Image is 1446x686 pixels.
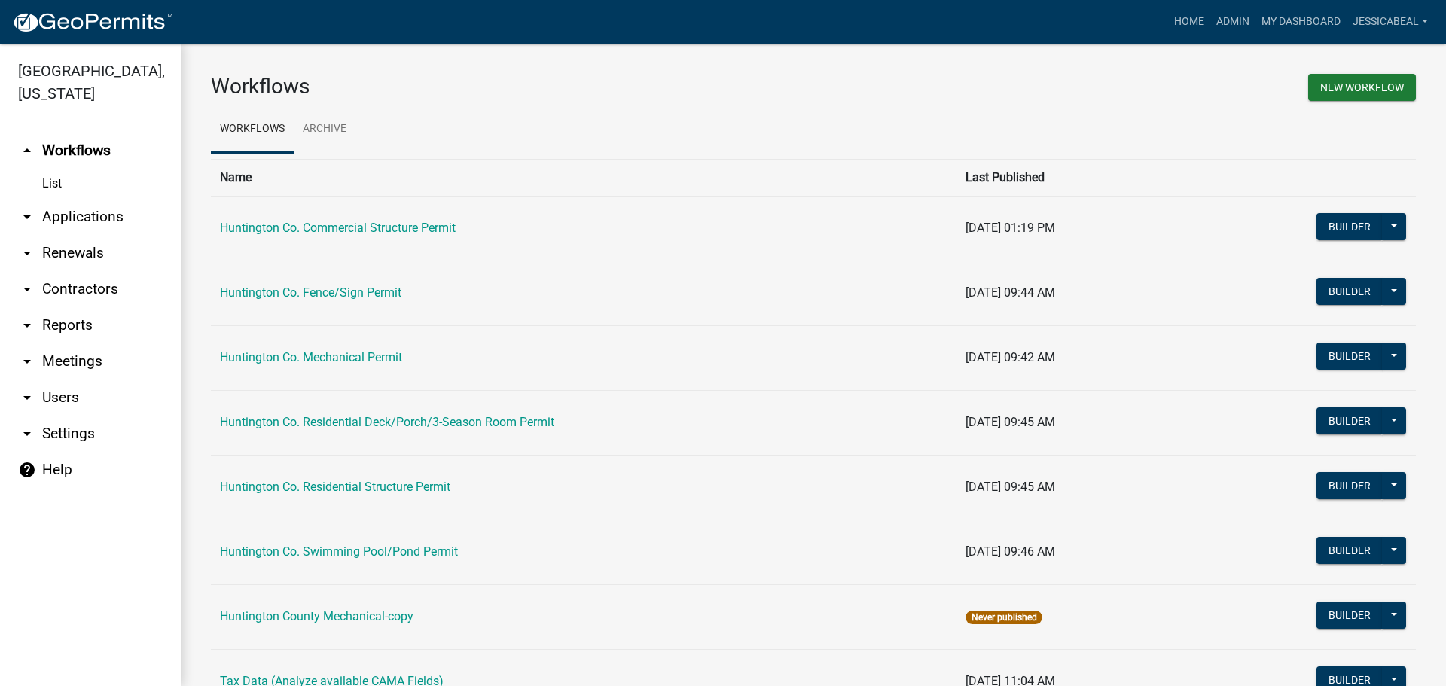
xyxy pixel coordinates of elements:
[1316,278,1383,305] button: Builder
[220,350,402,364] a: Huntington Co. Mechanical Permit
[211,105,294,154] a: Workflows
[966,544,1055,559] span: [DATE] 09:46 AM
[1347,8,1434,36] a: JessicaBeal
[18,425,36,443] i: arrow_drop_down
[220,415,554,429] a: Huntington Co. Residential Deck/Porch/3-Season Room Permit
[1316,472,1383,499] button: Builder
[1316,213,1383,240] button: Builder
[1316,343,1383,370] button: Builder
[220,544,458,559] a: Huntington Co. Swimming Pool/Pond Permit
[18,316,36,334] i: arrow_drop_down
[211,159,956,196] th: Name
[966,415,1055,429] span: [DATE] 09:45 AM
[1210,8,1255,36] a: Admin
[1255,8,1347,36] a: My Dashboard
[18,208,36,226] i: arrow_drop_down
[1316,602,1383,629] button: Builder
[966,350,1055,364] span: [DATE] 09:42 AM
[18,352,36,370] i: arrow_drop_down
[956,159,1185,196] th: Last Published
[220,480,450,494] a: Huntington Co. Residential Structure Permit
[1308,74,1416,101] button: New Workflow
[966,611,1042,624] span: Never published
[1316,537,1383,564] button: Builder
[1168,8,1210,36] a: Home
[211,74,802,99] h3: Workflows
[1316,407,1383,434] button: Builder
[18,280,36,298] i: arrow_drop_down
[220,285,401,300] a: Huntington Co. Fence/Sign Permit
[966,285,1055,300] span: [DATE] 09:44 AM
[18,142,36,160] i: arrow_drop_up
[18,461,36,479] i: help
[294,105,355,154] a: Archive
[18,244,36,262] i: arrow_drop_down
[220,221,456,235] a: Huntington Co. Commercial Structure Permit
[966,480,1055,494] span: [DATE] 09:45 AM
[18,389,36,407] i: arrow_drop_down
[220,609,413,623] a: Huntington County Mechanical-copy
[966,221,1055,235] span: [DATE] 01:19 PM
